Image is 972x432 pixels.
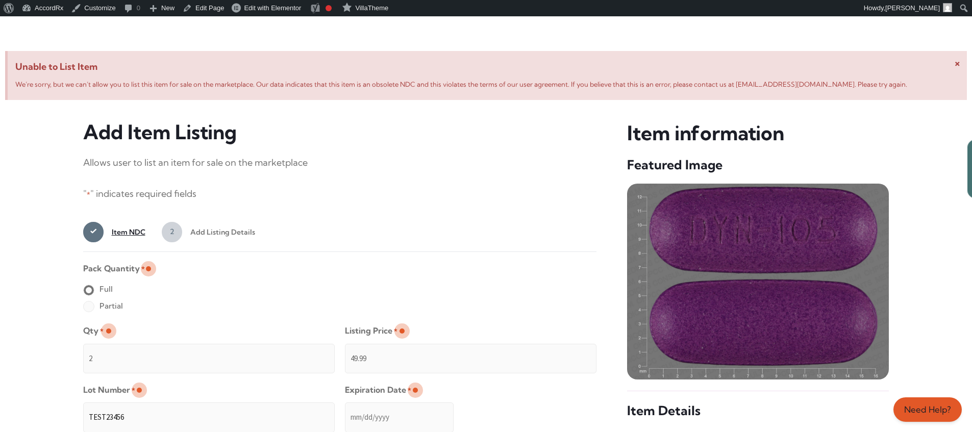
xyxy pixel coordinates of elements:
label: Listing Price [345,322,397,339]
label: Full [83,281,113,297]
span: Unable to List Item [15,59,959,75]
p: Allows user to list an item for sale on the marketplace [83,155,597,171]
h5: Item Details [627,402,889,419]
h5: Featured Image [627,157,889,173]
span: [PERSON_NAME] [885,4,940,12]
span: Item NDC [104,222,145,242]
a: Need Help? [893,397,962,422]
span: × [955,56,960,69]
span: 1 [83,222,104,242]
label: Partial [83,298,123,314]
label: Qty [83,322,104,339]
h3: Add Item Listing [83,120,597,144]
input: mm/dd/yyyy [345,402,454,432]
h3: Item information [627,120,889,146]
span: 2 [162,222,182,242]
legend: Pack Quantity [83,260,145,277]
label: Expiration Date [345,382,411,398]
p: " " indicates required fields [83,186,597,202]
div: Focus keyphrase not set [326,5,332,11]
label: Lot Number [83,382,135,398]
a: 1Item NDC [83,222,145,242]
span: Add Listing Details [182,222,255,242]
span: Edit with Elementor [244,4,301,12]
span: We’re sorry, but we can’t allow you to list this item for sale on the marketplace. Our data indic... [15,80,907,88]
